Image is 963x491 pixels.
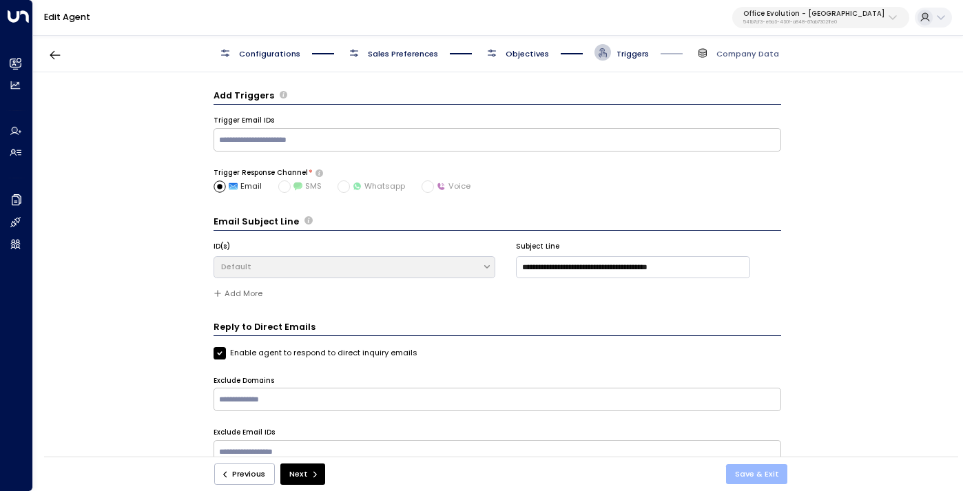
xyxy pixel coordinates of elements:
label: Exclude Domains [214,376,274,386]
span: Define the subject lines the agent should use when sending emails, customized for different trigg... [304,215,312,228]
span: Sales Preferences [368,48,438,59]
button: Office Evolution - [GEOGRAPHIC_DATA]541b7cf3-e9a3-430f-a848-67ab73021fe0 [732,7,909,29]
h3: Add Triggers [214,89,274,102]
button: Add More [214,289,262,298]
span: Voice [437,180,470,192]
span: Triggers [617,48,649,59]
button: Previous [214,463,275,485]
button: Select how the agent will reach out to leads after receiving a trigger email. If SMS is chosen bu... [315,169,323,176]
p: Office Evolution - [GEOGRAPHIC_DATA] [743,10,884,18]
p: 541b7cf3-e9a3-430f-a848-67ab73021fe0 [743,19,884,25]
span: Objectives [506,48,549,59]
button: Next [280,463,325,485]
span: Company Data [716,48,779,59]
span: SMS [293,180,322,192]
span: Email [229,180,262,192]
label: Trigger Email IDs [214,116,274,125]
label: Subject Line [516,242,559,251]
h3: Email Subject Line [214,215,299,228]
span: Configurations [239,48,300,59]
button: Save & Exit [726,464,788,484]
span: Whatsapp [353,180,405,192]
label: ID(s) [214,242,230,251]
a: Edit Agent [44,11,90,23]
label: Trigger Response Channel [214,168,308,178]
label: Exclude Email IDs [214,428,275,437]
span: Subject lines have been defined for all added triggers [214,286,781,295]
h3: Reply to Direct Emails [214,320,781,336]
label: Enable agent to respond to direct inquiry emails [214,347,417,359]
